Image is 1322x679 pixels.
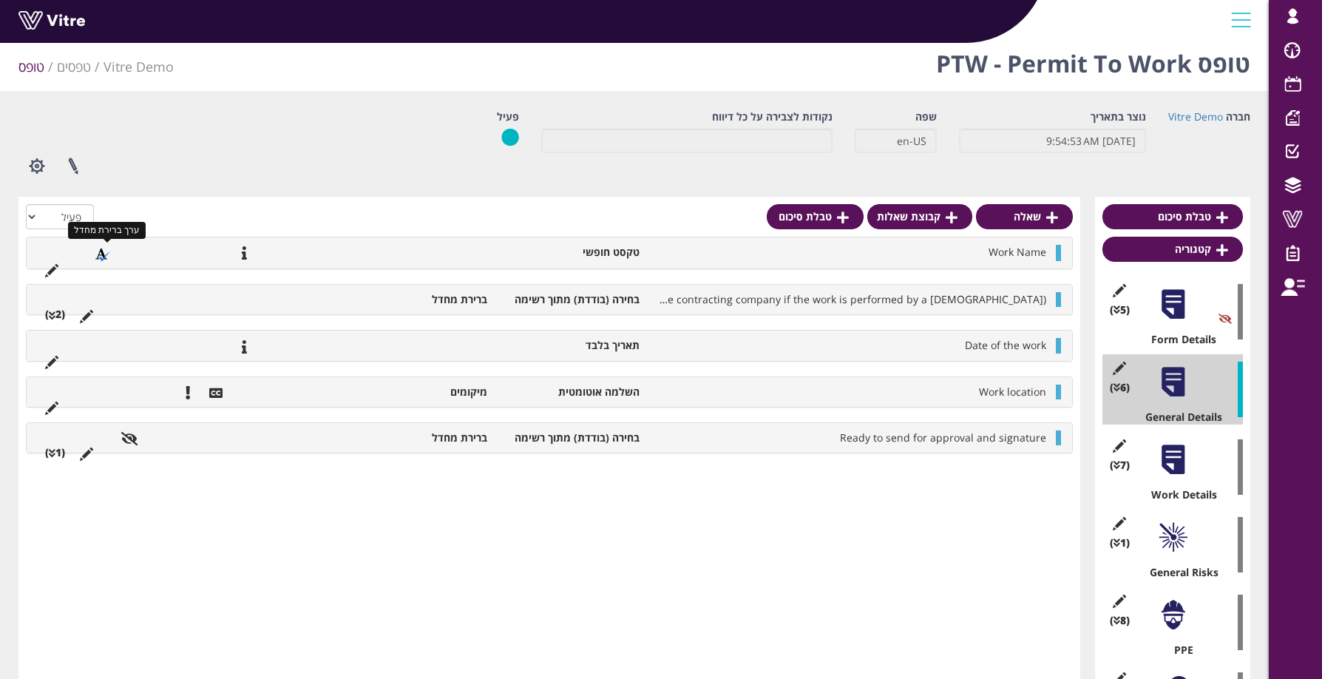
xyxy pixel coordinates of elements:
span: (1 ) [1110,536,1130,550]
li: ברירת מחדל [342,292,495,307]
div: PPE [1113,643,1243,658]
div: General Risks [1113,565,1243,580]
img: yes [501,128,519,146]
div: General Details [1113,410,1243,425]
li: (1 ) [38,445,72,460]
span: Ready to send for approval and signature [840,430,1046,445]
li: טופס [18,58,57,77]
a: Vitre Demo [1168,109,1223,124]
span: (7 ) [1110,458,1130,473]
span: (5 ) [1110,303,1130,317]
a: טבלת סיכום [1102,204,1243,229]
h1: טופס PTW - Permit To Work [936,28,1250,91]
span: Work Performers (enter the name of the contracting company if the work is performed by a [DEMOGRA... [475,292,1046,306]
li: טקסט חופשי [495,245,647,260]
label: חברה [1226,109,1250,124]
li: ברירת מחדל [342,430,495,445]
div: Work Details [1113,487,1243,502]
span: Date of the work [965,338,1046,352]
li: תאריך בלבד [495,338,647,353]
li: מיקומים [342,385,495,399]
a: קטגוריה [1102,237,1243,262]
a: Vitre Demo [104,58,174,75]
label: פעיל [497,109,519,124]
label: נקודות לצבירה על כל דיווח [712,109,833,124]
li: (2 ) [38,307,72,322]
div: ערך ברירת מחדל [68,222,146,239]
a: שאלה [976,204,1073,229]
label: שפה [915,109,937,124]
span: Work location [979,385,1046,399]
a: טפסים [57,58,91,75]
label: נוצר בתאריך [1091,109,1146,124]
span: (8 ) [1110,613,1130,628]
span: Work Name [989,245,1046,259]
li: בחירה (בודדת) מתוך רשימה [495,292,647,307]
span: (6 ) [1110,380,1130,395]
a: טבלת סיכום [767,204,864,229]
li: השלמה אוטומטית [495,385,647,399]
a: קבוצת שאלות [867,204,972,229]
li: בחירה (בודדת) מתוך רשימה [495,430,647,445]
div: Form Details [1113,332,1243,347]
